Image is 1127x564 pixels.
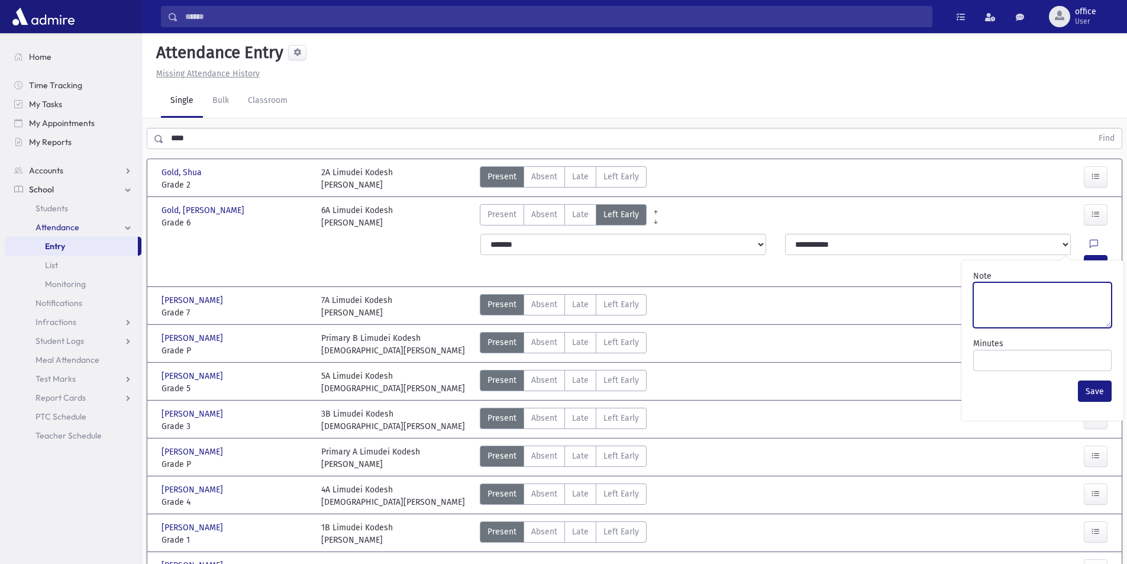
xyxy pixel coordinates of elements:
[603,374,639,386] span: Left Early
[531,170,557,183] span: Absent
[531,412,557,424] span: Absent
[35,430,102,441] span: Teacher Schedule
[162,420,309,433] span: Grade 3
[603,412,639,424] span: Left Early
[162,484,225,496] span: [PERSON_NAME]
[603,488,639,500] span: Left Early
[35,354,99,365] span: Meal Attendance
[487,488,516,500] span: Present
[35,298,82,308] span: Notifications
[45,260,58,270] span: List
[162,307,309,319] span: Grade 7
[603,450,639,462] span: Left Early
[531,374,557,386] span: Absent
[480,332,647,357] div: AttTypes
[480,294,647,319] div: AttTypes
[531,298,557,311] span: Absent
[29,165,63,176] span: Accounts
[1075,7,1096,17] span: office
[487,526,516,538] span: Present
[321,370,465,395] div: 5A Limudei Kodesh [DEMOGRAPHIC_DATA][PERSON_NAME]
[572,488,589,500] span: Late
[203,85,238,118] a: Bulk
[5,294,141,312] a: Notifications
[162,496,309,508] span: Grade 4
[5,407,141,426] a: PTC Schedule
[5,350,141,369] a: Meal Attendance
[162,217,309,229] span: Grade 6
[1078,381,1112,402] button: Save
[572,412,589,424] span: Late
[162,166,204,179] span: Gold, Shua
[572,374,589,386] span: Late
[45,241,65,252] span: Entry
[321,521,393,546] div: 1B Limudei Kodesh [PERSON_NAME]
[487,336,516,349] span: Present
[35,373,76,384] span: Test Marks
[5,218,141,237] a: Attendance
[480,408,647,433] div: AttTypes
[5,95,141,114] a: My Tasks
[487,208,516,221] span: Present
[29,99,62,109] span: My Tasks
[162,344,309,357] span: Grade P
[531,336,557,349] span: Absent
[5,331,141,350] a: Student Logs
[162,446,225,458] span: [PERSON_NAME]
[162,294,225,307] span: [PERSON_NAME]
[480,484,647,508] div: AttTypes
[29,51,51,62] span: Home
[973,337,1003,350] label: Minutes
[45,279,86,289] span: Monitoring
[572,298,589,311] span: Late
[162,370,225,382] span: [PERSON_NAME]
[156,69,260,79] u: Missing Attendance History
[5,369,141,388] a: Test Marks
[5,114,141,133] a: My Appointments
[162,458,309,470] span: Grade P
[5,133,141,152] a: My Reports
[531,526,557,538] span: Absent
[572,450,589,462] span: Late
[9,5,77,28] img: AdmirePro
[321,294,392,319] div: 7A Limudei Kodesh [PERSON_NAME]
[480,521,647,546] div: AttTypes
[531,488,557,500] span: Absent
[321,166,393,191] div: 2A Limudei Kodesh [PERSON_NAME]
[162,408,225,420] span: [PERSON_NAME]
[603,336,639,349] span: Left Early
[531,450,557,462] span: Absent
[487,450,516,462] span: Present
[487,170,516,183] span: Present
[480,204,647,229] div: AttTypes
[321,204,393,229] div: 6A Limudei Kodesh [PERSON_NAME]
[162,179,309,191] span: Grade 2
[321,484,465,508] div: 4A Limudei Kodesh [DEMOGRAPHIC_DATA][PERSON_NAME]
[5,275,141,294] a: Monitoring
[480,446,647,470] div: AttTypes
[35,317,76,327] span: Infractions
[572,526,589,538] span: Late
[5,312,141,331] a: Infractions
[162,534,309,546] span: Grade 1
[35,411,86,422] span: PTC Schedule
[5,76,141,95] a: Time Tracking
[238,85,297,118] a: Classroom
[603,298,639,311] span: Left Early
[162,204,247,217] span: Gold, [PERSON_NAME]
[178,6,932,27] input: Search
[572,336,589,349] span: Late
[5,199,141,218] a: Students
[35,222,79,233] span: Attendance
[572,208,589,221] span: Late
[487,412,516,424] span: Present
[321,332,465,357] div: Primary B Limudei Kodesh [DEMOGRAPHIC_DATA][PERSON_NAME]
[480,370,647,395] div: AttTypes
[151,43,283,63] h5: Attendance Entry
[531,208,557,221] span: Absent
[572,170,589,183] span: Late
[321,408,465,433] div: 3B Limudei Kodesh [DEMOGRAPHIC_DATA][PERSON_NAME]
[480,166,647,191] div: AttTypes
[29,118,95,128] span: My Appointments
[29,184,54,195] span: School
